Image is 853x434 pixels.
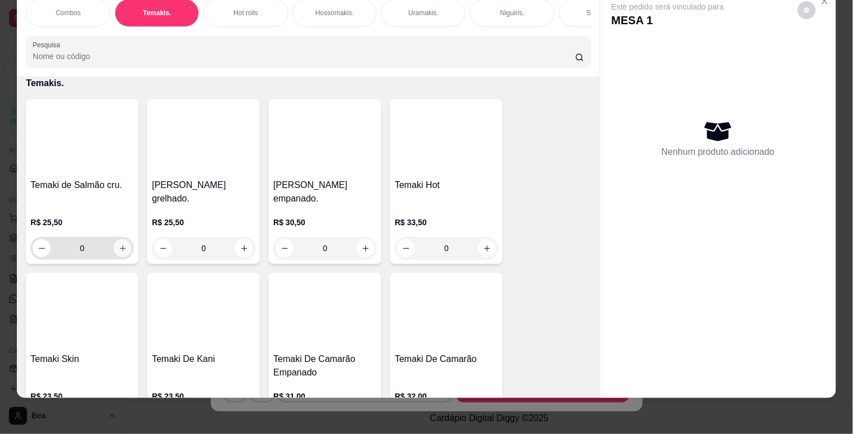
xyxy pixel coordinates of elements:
[235,239,253,257] button: increase-product-quantity
[395,104,498,174] img: product-image
[152,278,255,348] img: product-image
[143,8,171,17] p: Temakis.
[273,278,377,348] img: product-image
[315,8,354,17] p: Hossomakis.
[798,1,816,19] button: decrease-product-quantity
[26,77,590,90] p: Temakis.
[30,391,134,402] p: R$ 23,50
[152,352,255,366] h4: Temaki De Kani
[395,217,498,228] p: R$ 33,50
[33,40,64,50] label: Pesquisa
[397,239,415,257] button: decrease-product-quantity
[273,352,377,379] h4: Temaki De Camarão Empanado
[612,1,724,12] p: Este pedido será vinculado para
[30,217,134,228] p: R$ 25,50
[395,278,498,348] img: product-image
[152,217,255,228] p: R$ 25,50
[30,104,134,174] img: product-image
[612,12,724,28] p: MESA 1
[233,8,258,17] p: Hot rolls
[273,391,377,402] p: R$ 31,00
[395,178,498,192] h4: Temaki Hot
[273,217,377,228] p: R$ 30,50
[30,178,134,192] h4: Temaki de Salmão cru.
[478,239,496,257] button: increase-product-quantity
[30,278,134,348] img: product-image
[114,239,132,257] button: increase-product-quantity
[152,178,255,205] h4: [PERSON_NAME] grelhado.
[152,104,255,174] img: product-image
[154,239,172,257] button: decrease-product-quantity
[356,239,374,257] button: increase-product-quantity
[662,145,775,159] p: Nenhum produto adicionado
[30,352,134,366] h4: Temaki Skin
[276,239,294,257] button: decrease-product-quantity
[500,8,525,17] p: Niguiris.
[395,352,498,366] h4: Temaki De Camarão
[33,51,575,62] input: Pesquisa
[586,8,616,17] p: Sashimis.
[56,8,81,17] p: Combos
[395,391,498,402] p: R$ 32,00
[152,391,255,402] p: R$ 23,50
[33,239,51,257] button: decrease-product-quantity
[273,178,377,205] h4: [PERSON_NAME] empanado.
[273,104,377,174] img: product-image
[408,8,439,17] p: Uramakis.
